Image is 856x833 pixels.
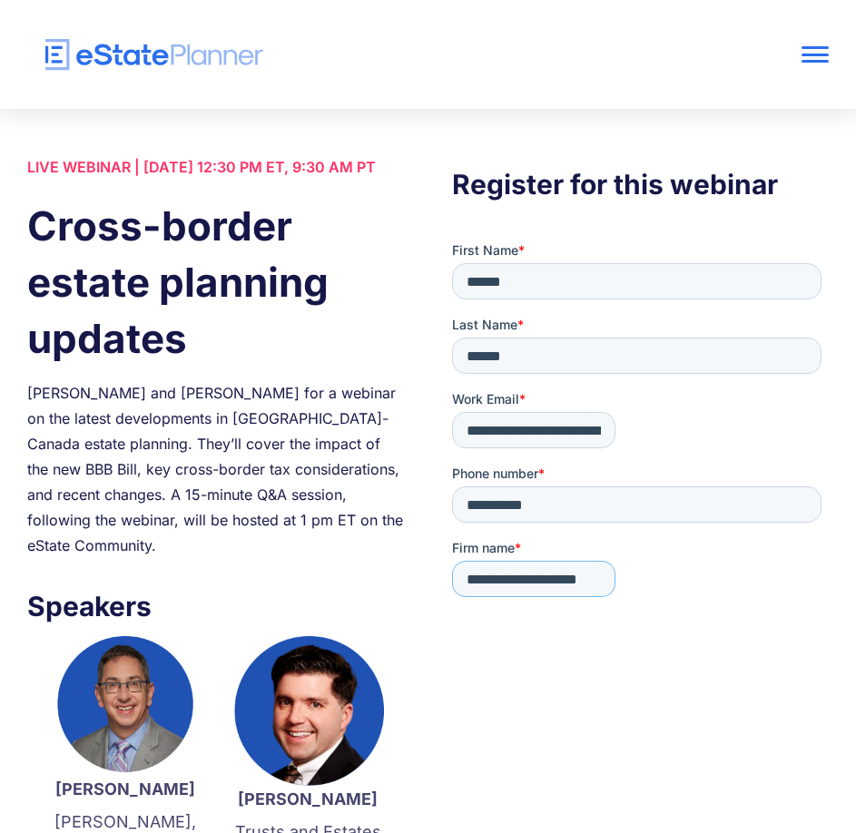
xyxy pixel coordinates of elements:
a: home [27,39,668,71]
strong: [PERSON_NAME] [238,789,378,808]
h1: Cross-border estate planning updates [27,198,404,367]
iframe: To enrich screen reader interactions, please activate Accessibility in Grammarly extension settings [452,241,829,609]
h3: Register for this webinar [452,163,829,205]
div: [PERSON_NAME] and [PERSON_NAME] for a webinar on the latest developments in [GEOGRAPHIC_DATA]-Can... [27,380,404,558]
h3: Speakers [27,585,404,627]
div: LIVE WEBINAR | [DATE] 12:30 PM ET, 9:30 AM PT [27,154,404,180]
strong: [PERSON_NAME] [55,779,195,799]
